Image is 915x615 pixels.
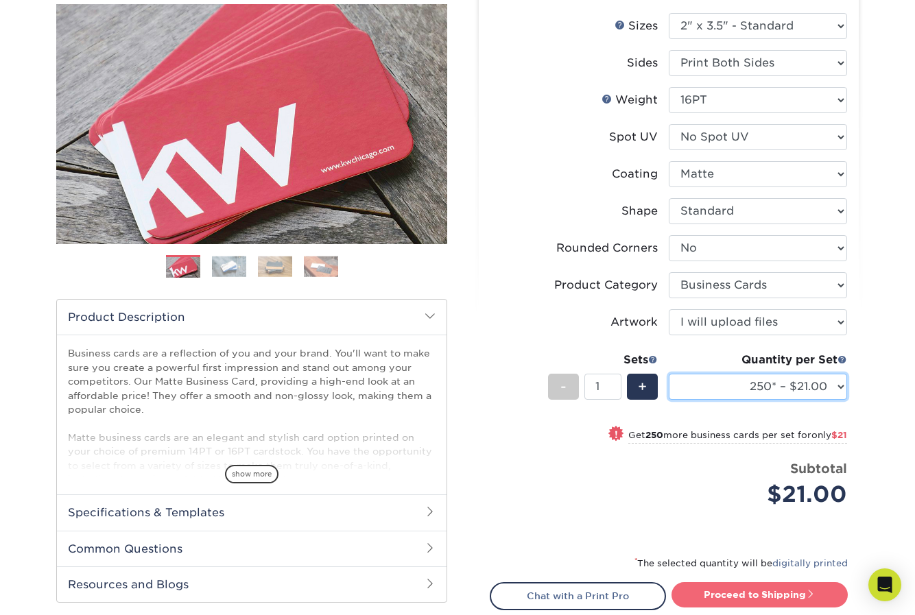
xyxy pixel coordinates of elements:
[554,277,658,293] div: Product Category
[602,92,658,108] div: Weight
[609,129,658,145] div: Spot UV
[669,352,847,368] div: Quantity per Set
[490,582,666,610] a: Chat with a Print Pro
[831,430,847,440] span: $21
[672,582,848,607] a: Proceed to Shipping
[621,203,658,219] div: Shape
[638,376,647,397] span: +
[627,55,658,71] div: Sides
[212,256,246,277] img: Business Cards 02
[57,300,447,335] h2: Product Description
[57,494,447,530] h2: Specifications & Templates
[57,566,447,602] h2: Resources and Blogs
[772,558,848,568] a: digitally printed
[556,240,658,256] div: Rounded Corners
[258,256,292,277] img: Business Cards 03
[615,427,618,442] span: !
[634,558,848,568] small: The selected quantity will be
[645,430,663,440] strong: 250
[225,465,278,483] span: show more
[548,352,658,368] div: Sets
[628,430,847,444] small: Get more business cards per set for
[679,478,847,511] div: $21.00
[560,376,567,397] span: -
[612,166,658,182] div: Coating
[868,568,901,601] div: Open Intercom Messenger
[166,250,200,285] img: Business Cards 01
[57,531,447,566] h2: Common Questions
[811,430,847,440] span: only
[68,346,436,542] p: Business cards are a reflection of you and your brand. You'll want to make sure you create a powe...
[610,314,658,330] div: Artwork
[615,18,658,34] div: Sizes
[790,461,847,476] strong: Subtotal
[304,256,338,277] img: Business Cards 04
